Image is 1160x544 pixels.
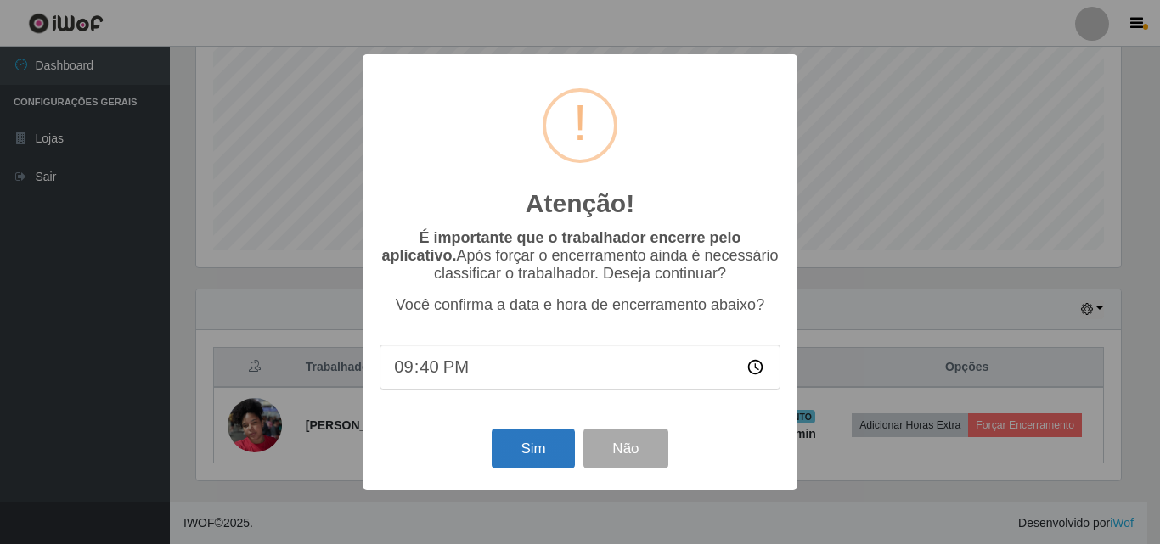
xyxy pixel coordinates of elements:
[526,188,634,219] h2: Atenção!
[381,229,740,264] b: É importante que o trabalhador encerre pelo aplicativo.
[492,429,574,468] button: Sim
[380,296,780,314] p: Você confirma a data e hora de encerramento abaixo?
[380,229,780,283] p: Após forçar o encerramento ainda é necessário classificar o trabalhador. Deseja continuar?
[583,429,667,468] button: Não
